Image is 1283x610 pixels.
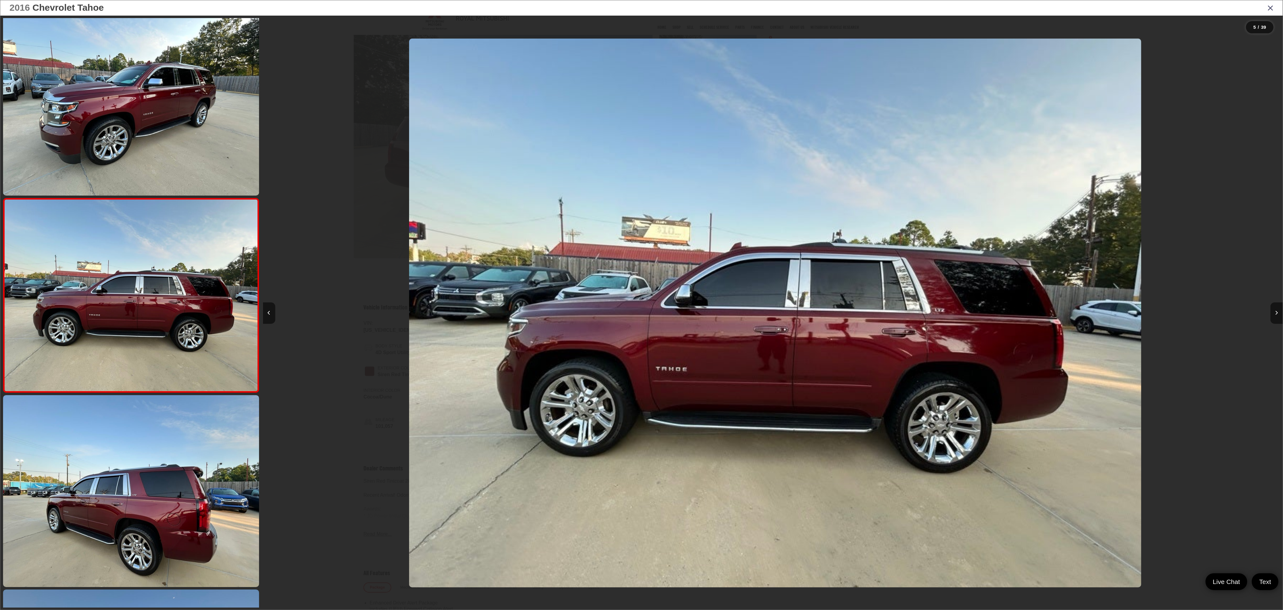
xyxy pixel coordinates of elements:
span: 5 [1253,24,1256,30]
img: 2016 Chevrolet Tahoe LTZ [1,393,261,589]
span: / [1257,25,1260,29]
a: Live Chat [1206,573,1247,590]
a: Text [1252,573,1278,590]
span: 2016 [9,2,30,13]
span: Live Chat [1210,578,1243,586]
button: Next image [1270,302,1283,324]
i: Close gallery [1267,4,1274,12]
span: Chevrolet Tahoe [32,2,104,13]
img: 2016 Chevrolet Tahoe LTZ [1,2,261,197]
span: 39 [1261,24,1266,30]
button: Previous image [263,302,275,324]
img: 2016 Chevrolet Tahoe LTZ [2,199,260,392]
img: 2016 Chevrolet Tahoe LTZ [409,39,1142,588]
span: Text [1256,578,1274,586]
